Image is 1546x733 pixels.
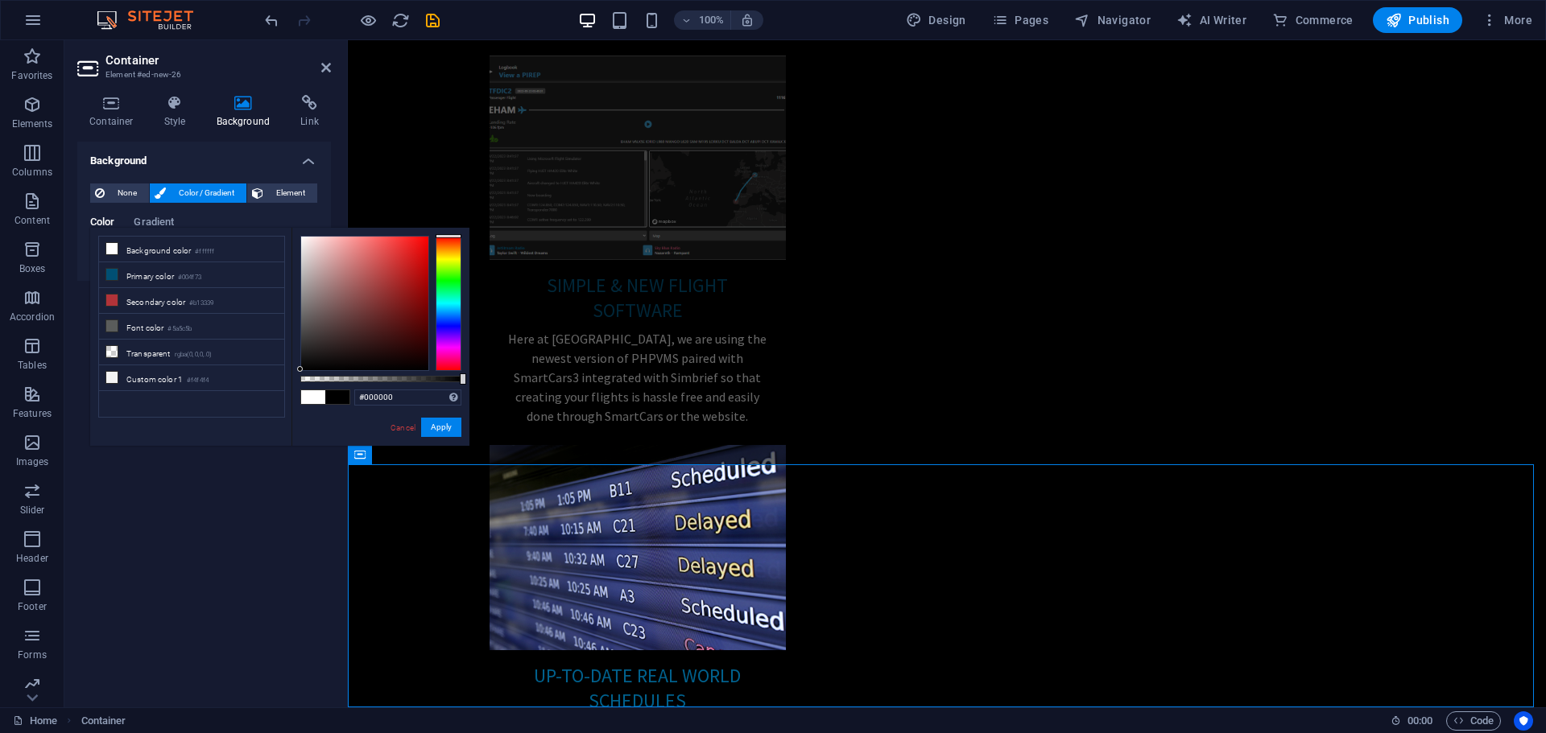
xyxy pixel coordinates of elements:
[175,349,213,360] small: rgba(0,0,0,.0)
[178,272,201,283] small: #004f73
[110,183,144,203] span: None
[1272,12,1354,28] span: Commerce
[698,10,724,30] h6: 100%
[16,455,49,468] p: Images
[93,10,213,30] img: Editor Logo
[1408,711,1432,731] span: 00 00
[10,311,55,323] p: Accordion
[99,262,284,288] li: Primary color
[423,10,442,30] button: save
[13,407,52,420] p: Features
[1266,7,1360,33] button: Commerce
[99,314,284,340] li: Font color
[1446,711,1501,731] button: Code
[99,288,284,314] li: Secondary color
[18,600,47,613] p: Footer
[105,68,299,82] h3: Element #ed-new-26
[1176,12,1246,28] span: AI Writer
[740,13,754,27] i: On resize automatically adjust zoom level to fit chosen device.
[152,95,205,129] h4: Style
[1419,714,1421,727] span: :
[391,10,410,30] button: reload
[81,711,126,731] nav: breadcrumb
[12,117,53,130] p: Elements
[12,166,52,179] p: Columns
[262,10,281,30] button: undo
[189,298,213,309] small: #b13339
[424,11,442,30] i: Save (Ctrl+S)
[899,7,973,33] button: Design
[134,212,174,235] span: Gradient
[391,11,410,30] i: Reload page
[19,262,46,275] p: Boxes
[358,10,378,30] button: Click here to leave preview mode and continue editing
[90,212,114,235] span: Color
[167,323,192,335] small: #5a5c5b
[1482,12,1532,28] span: More
[150,183,246,203] button: Color / Gradient
[1391,711,1433,731] h6: Session time
[674,10,731,30] button: 100%
[11,69,52,82] p: Favorites
[421,418,461,437] button: Apply
[99,365,284,391] li: Custom color 1
[187,375,209,386] small: #f4f4f4
[986,7,1055,33] button: Pages
[1453,711,1494,731] span: Code
[325,390,349,404] span: #000000
[906,12,966,28] span: Design
[81,711,126,731] span: Click to select. Double-click to edit
[268,183,312,203] span: Element
[1475,7,1539,33] button: More
[992,12,1048,28] span: Pages
[20,504,45,517] p: Slider
[1373,7,1462,33] button: Publish
[13,711,57,731] a: Click to cancel selection. Double-click to open Pages
[1170,7,1253,33] button: AI Writer
[14,214,50,227] p: Content
[90,183,149,203] button: None
[1074,12,1151,28] span: Navigator
[205,95,289,129] h4: Background
[262,11,281,30] i: Undo: Change background (Ctrl+Z)
[288,95,331,129] h4: Link
[99,237,284,262] li: Background color
[1514,711,1533,731] button: Usercentrics
[18,359,47,372] p: Tables
[18,649,47,661] p: Forms
[171,183,242,203] span: Color / Gradient
[247,183,317,203] button: Element
[16,552,48,565] p: Header
[301,390,325,404] span: #ffffff
[1386,12,1449,28] span: Publish
[77,95,152,129] h4: Container
[105,53,331,68] h2: Container
[99,340,284,365] li: Transparent
[389,422,417,434] a: Cancel
[77,142,331,171] h4: Background
[1068,7,1157,33] button: Navigator
[195,246,214,257] small: #ffffff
